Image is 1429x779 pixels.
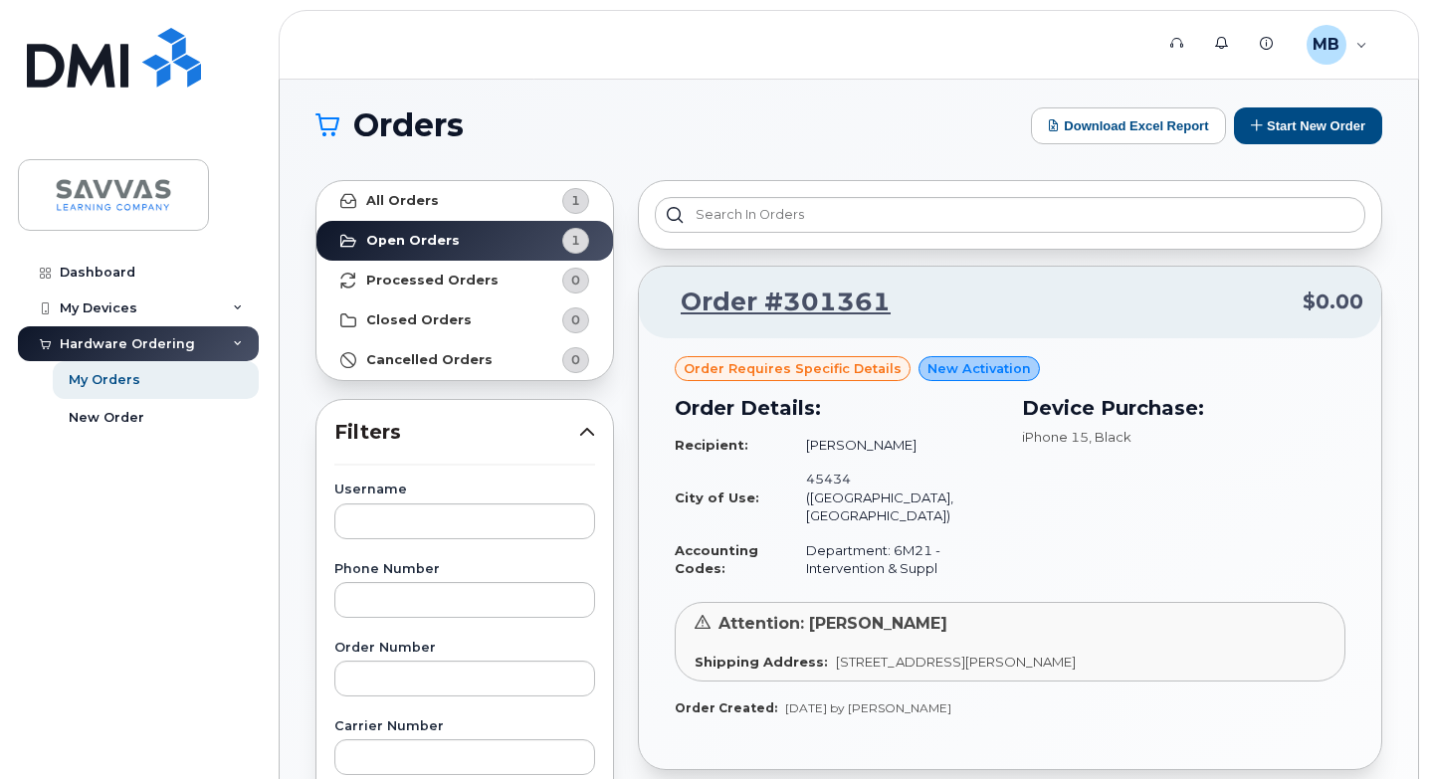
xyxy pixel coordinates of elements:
span: 0 [571,271,580,290]
td: Department: 6M21 - Intervention & Suppl [788,533,998,586]
td: 45434 ([GEOGRAPHIC_DATA], [GEOGRAPHIC_DATA]) [788,462,998,533]
strong: All Orders [366,193,439,209]
a: Order #301361 [657,285,891,320]
span: 1 [571,231,580,250]
strong: Closed Orders [366,312,472,328]
span: Order requires Specific details [684,359,902,378]
input: Search in orders [655,197,1365,233]
span: 0 [571,350,580,369]
label: Order Number [334,642,595,655]
label: Username [334,484,595,496]
iframe: Messenger Launcher [1342,692,1414,764]
span: $0.00 [1303,288,1363,316]
a: All Orders1 [316,181,613,221]
h3: Order Details: [675,393,998,423]
strong: Processed Orders [366,273,499,289]
span: Attention: [PERSON_NAME] [718,614,947,633]
label: Carrier Number [334,720,595,733]
a: Open Orders1 [316,221,613,261]
span: [DATE] by [PERSON_NAME] [785,700,951,715]
button: Download Excel Report [1031,107,1226,144]
strong: City of Use: [675,489,759,505]
span: Orders [353,110,464,140]
span: iPhone 15 [1022,429,1089,445]
strong: Recipient: [675,437,748,453]
td: [PERSON_NAME] [788,428,998,463]
strong: Order Created: [675,700,777,715]
span: [STREET_ADDRESS][PERSON_NAME] [836,654,1076,670]
strong: Shipping Address: [695,654,828,670]
strong: Open Orders [366,233,460,249]
a: Processed Orders0 [316,261,613,300]
strong: Accounting Codes: [675,542,758,577]
a: Cancelled Orders0 [316,340,613,380]
button: Start New Order [1234,107,1382,144]
span: New Activation [927,359,1031,378]
span: 0 [571,310,580,329]
span: 1 [571,191,580,210]
strong: Cancelled Orders [366,352,493,368]
span: , Black [1089,429,1131,445]
label: Phone Number [334,563,595,576]
span: Filters [334,418,579,447]
a: Closed Orders0 [316,300,613,340]
h3: Device Purchase: [1022,393,1345,423]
